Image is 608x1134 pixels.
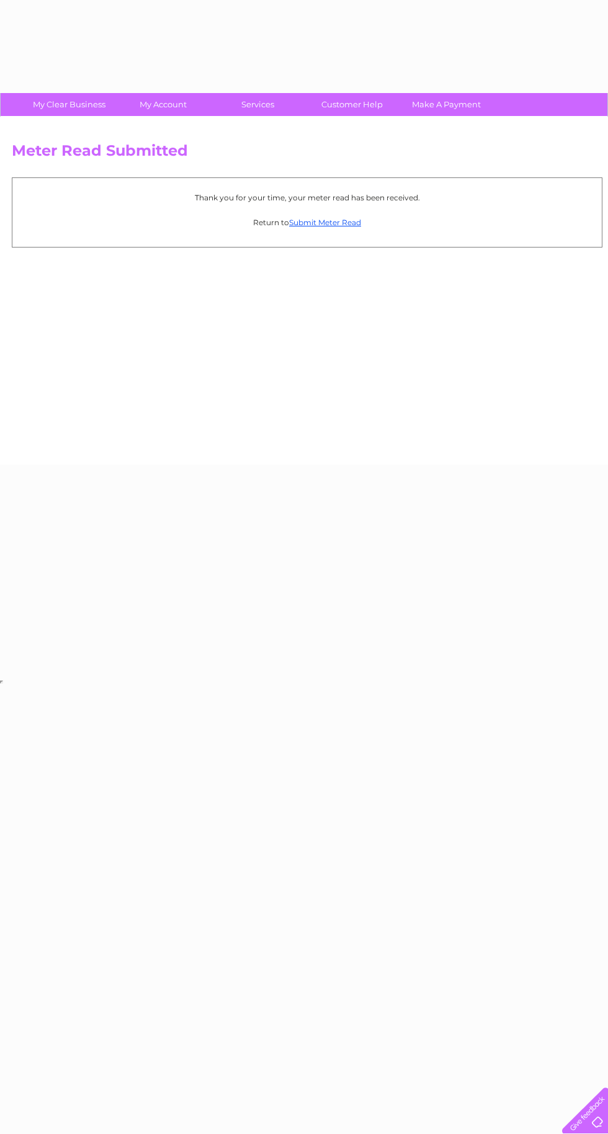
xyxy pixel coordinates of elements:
h2: Meter Read Submitted [12,142,602,166]
p: Thank you for your time, your meter read has been received. [19,192,596,203]
a: My Account [112,93,215,116]
a: Submit Meter Read [289,218,361,227]
p: Return to [19,217,596,228]
a: My Clear Business [18,93,120,116]
a: Services [207,93,309,116]
a: Make A Payment [395,93,498,116]
a: Customer Help [301,93,403,116]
